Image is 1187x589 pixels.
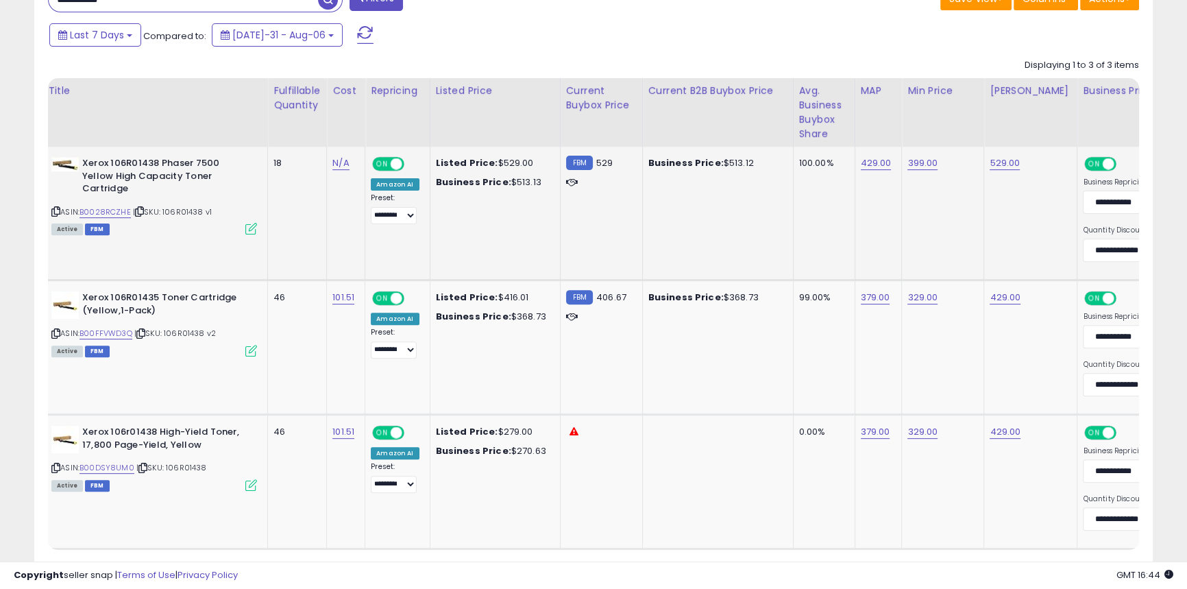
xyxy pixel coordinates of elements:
div: Avg. Business Buybox Share [799,84,849,141]
div: Listed Price [436,84,554,98]
div: ASIN: [51,426,257,490]
div: Preset: [371,462,419,493]
small: FBM [566,156,593,170]
span: All listings currently available for purchase on Amazon [51,480,83,492]
div: 46 [273,291,316,304]
span: All listings currently available for purchase on Amazon [51,224,83,235]
span: ON [1086,158,1103,170]
b: Business Price: [436,310,511,323]
img: 41GjgQS+DIL._SL40_.jpg [51,426,79,453]
b: Xerox 106r01438 High-Yield Toner, 17,800 Page-Yield, Yellow [82,426,249,455]
a: 529.00 [990,156,1020,170]
img: 41mqRCn+HdL._SL40_.jpg [51,291,79,319]
span: FBM [85,346,110,357]
a: 429.00 [861,156,892,170]
a: B0028RCZHE [79,206,131,218]
div: $368.73 [648,291,783,304]
a: 429.00 [990,425,1020,439]
span: FBM [85,480,110,492]
span: OFF [1114,158,1136,170]
span: | SKU: 106R01438 v2 [134,328,216,339]
a: 399.00 [907,156,938,170]
a: B00FFVWD3Q [79,328,132,339]
div: 0.00% [799,426,844,438]
span: ON [374,293,391,304]
span: OFF [402,427,424,439]
span: Compared to: [143,29,206,43]
a: 329.00 [907,291,938,304]
div: $529.00 [436,157,550,169]
strong: Copyright [14,568,64,581]
div: MAP [861,84,896,98]
div: Current Buybox Price [566,84,637,112]
b: Xerox 106R01438 Phaser 7500 Yellow High Capacity Toner Cartridge [82,157,249,199]
div: Amazon AI [371,313,419,325]
b: Business Price: [648,156,724,169]
label: Business Repricing Strategy: [1083,446,1182,456]
b: Business Price: [648,291,724,304]
div: 18 [273,157,316,169]
span: | SKU: 106R01438 [136,462,207,473]
div: seller snap | | [14,569,238,582]
div: Repricing [371,84,424,98]
div: Title [48,84,262,98]
a: 429.00 [990,291,1020,304]
div: 100.00% [799,157,844,169]
div: $416.01 [436,291,550,304]
label: Business Repricing Strategy: [1083,178,1182,187]
a: N/A [332,156,349,170]
span: Last 7 Days [70,28,124,42]
span: | SKU: 106R01438 v1 [133,206,212,217]
a: 379.00 [861,291,890,304]
div: Preset: [371,328,419,359]
a: Privacy Policy [178,568,238,581]
label: Quantity Discount Strategy: [1083,226,1182,235]
div: 46 [273,426,316,438]
span: ON [374,158,391,170]
div: Cost [332,84,359,98]
img: 31JdLMbG6iL._SL40_.jpg [51,157,79,171]
div: ASIN: [51,291,257,355]
b: Xerox 106R01435 Toner Cartridge (Yellow,1-Pack) [82,291,249,320]
a: 379.00 [861,425,890,439]
span: OFF [1114,427,1136,439]
div: $270.63 [436,445,550,457]
span: OFF [402,158,424,170]
a: 101.51 [332,291,354,304]
span: ON [1086,427,1103,439]
div: Amazon AI [371,178,419,191]
div: Min Price [907,84,978,98]
small: FBM [566,290,593,304]
div: ASIN: [51,157,257,233]
span: [DATE]-31 - Aug-06 [232,28,326,42]
span: OFF [1114,293,1136,304]
span: ON [1086,293,1103,304]
div: 99.00% [799,291,844,304]
b: Listed Price: [436,156,498,169]
div: Fulfillable Quantity [273,84,321,112]
div: Displaying 1 to 3 of 3 items [1025,59,1139,72]
a: B00DSY8UM0 [79,462,134,474]
span: ON [374,427,391,439]
b: Business Price: [436,176,511,189]
a: 101.51 [332,425,354,439]
a: Terms of Use [117,568,175,581]
label: Business Repricing Strategy: [1083,312,1182,322]
label: Quantity Discount Strategy: [1083,360,1182,370]
span: All listings currently available for purchase on Amazon [51,346,83,357]
span: 529 [596,156,613,169]
span: FBM [85,224,110,235]
b: Listed Price: [436,425,498,438]
div: $279.00 [436,426,550,438]
button: [DATE]-31 - Aug-06 [212,23,343,47]
a: 329.00 [907,425,938,439]
b: Business Price: [436,444,511,457]
div: $513.13 [436,176,550,189]
div: $368.73 [436,311,550,323]
div: $513.12 [648,157,783,169]
label: Quantity Discount Strategy: [1083,494,1182,504]
button: Last 7 Days [49,23,141,47]
div: Preset: [371,193,419,224]
span: 406.67 [596,291,626,304]
span: 2025-08-14 16:44 GMT [1116,568,1173,581]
